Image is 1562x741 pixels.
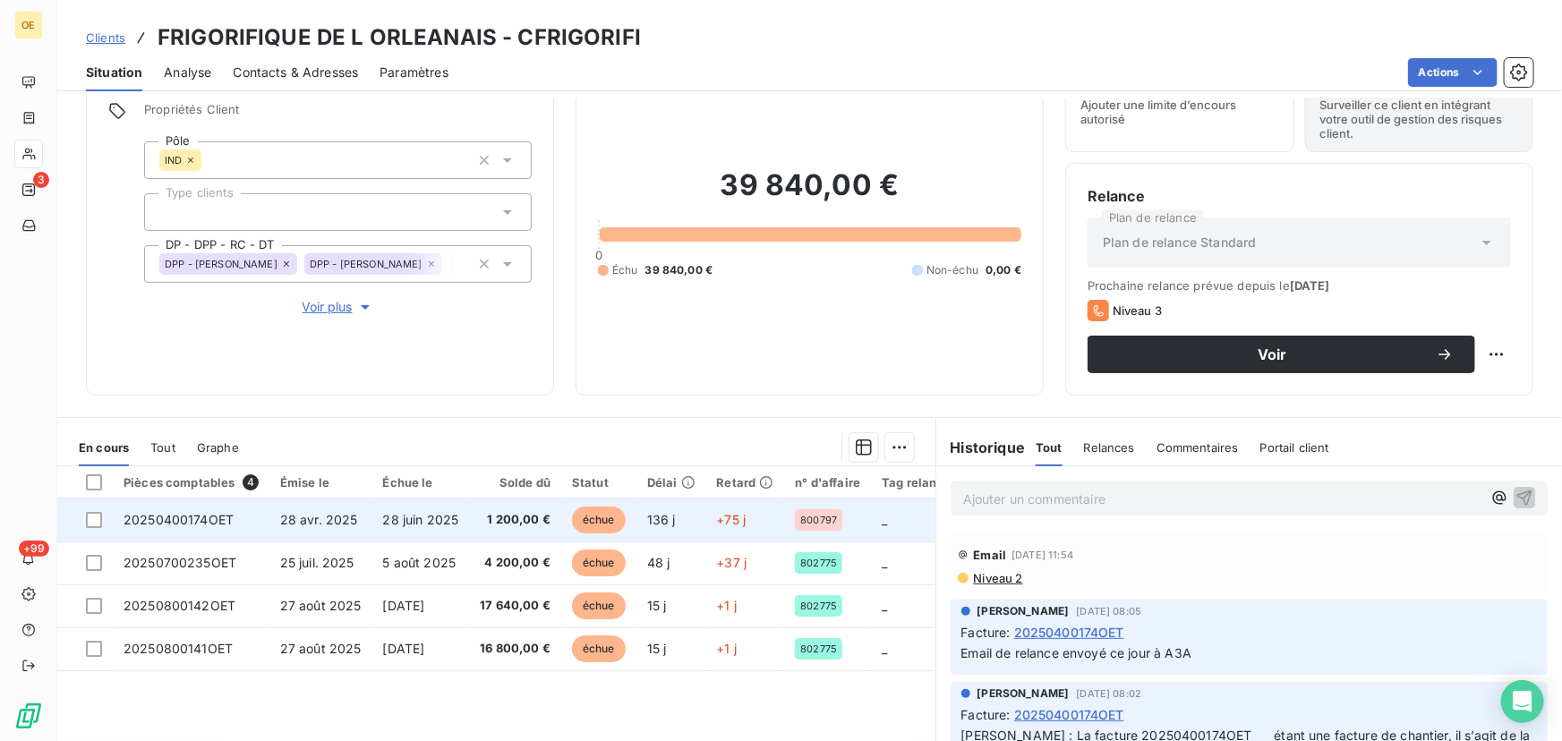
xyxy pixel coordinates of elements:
[882,512,887,527] span: _
[572,507,626,533] span: échue
[1014,623,1124,642] span: 20250400174OET
[612,262,638,278] span: Échu
[572,475,626,490] div: Statut
[974,548,1007,562] span: Email
[926,262,978,278] span: Non-échu
[977,686,1070,702] span: [PERSON_NAME]
[1260,440,1329,455] span: Portail client
[572,635,626,662] span: échue
[280,641,362,656] span: 27 août 2025
[1088,278,1511,293] span: Prochaine relance prévue depuis le
[383,641,425,656] span: [DATE]
[280,512,358,527] span: 28 avr. 2025
[647,512,676,527] span: 136 j
[19,541,49,557] span: +99
[233,64,358,81] span: Contacts & Adresses
[717,475,774,490] div: Retard
[936,437,1026,458] h6: Historique
[800,600,837,611] span: 802775
[124,598,235,613] span: 20250800142OET
[165,155,182,166] span: IND
[144,297,532,317] button: Voir plus
[645,262,713,278] span: 39 840,00 €
[1290,278,1330,293] span: [DATE]
[595,248,602,262] span: 0
[383,475,459,490] div: Échue le
[1109,347,1436,362] span: Voir
[1113,303,1162,318] span: Niveau 3
[882,598,887,613] span: _
[647,598,667,613] span: 15 j
[795,475,860,490] div: n° d'affaire
[972,571,1023,585] span: Niveau 2
[303,298,374,316] span: Voir plus
[1011,549,1073,560] span: [DATE] 11:54
[800,643,837,654] span: 802775
[882,641,887,656] span: _
[144,102,532,127] span: Propriétés Client
[977,603,1070,619] span: [PERSON_NAME]
[201,152,216,168] input: Ajouter une valeur
[986,262,1021,278] span: 0,00 €
[572,592,626,619] span: échue
[124,474,259,490] div: Pièces comptables
[961,705,1011,724] span: Facture :
[717,641,738,656] span: +1 j
[124,555,236,570] span: 20250700235OET
[280,598,362,613] span: 27 août 2025
[150,440,175,455] span: Tout
[124,512,234,527] span: 20250400174OET
[1103,234,1257,251] span: Plan de relance Standard
[14,11,43,39] div: OE
[383,512,459,527] span: 28 juin 2025
[1080,98,1279,126] span: Ajouter une limite d’encours autorisé
[1084,440,1135,455] span: Relances
[1157,440,1239,455] span: Commentaires
[882,555,887,570] span: _
[1320,98,1519,141] span: Surveiller ce client en intégrant votre outil de gestion des risques client.
[1088,185,1511,207] h6: Relance
[164,64,211,81] span: Analyse
[1077,606,1142,617] span: [DATE] 08:05
[647,641,667,656] span: 15 j
[647,475,696,490] div: Délai
[800,515,837,525] span: 800797
[280,475,362,490] div: Émise le
[124,641,233,656] span: 20250800141OET
[197,440,239,455] span: Graphe
[647,555,670,570] span: 48 j
[717,512,747,527] span: +75 j
[1408,58,1498,87] button: Actions
[961,645,1192,660] span: Email de relance envoyé ce jour à A3A
[33,172,49,188] span: 3
[961,623,1011,642] span: Facture :
[310,259,423,269] span: DPP - [PERSON_NAME]
[383,555,457,570] span: 5 août 2025
[158,21,641,54] h3: FRIGORIFIQUE DE L ORLEANAIS - CFRIGORIFI
[159,204,174,220] input: Ajouter une valeur
[86,30,125,45] span: Clients
[480,475,551,490] div: Solde dû
[480,640,551,658] span: 16 800,00 €
[480,511,551,529] span: 1 200,00 €
[86,64,142,81] span: Situation
[280,555,354,570] span: 25 juil. 2025
[1036,440,1063,455] span: Tout
[86,29,125,47] a: Clients
[800,558,837,568] span: 802775
[243,474,259,490] span: 4
[598,167,1021,221] h2: 39 840,00 €
[717,598,738,613] span: +1 j
[79,440,129,455] span: En cours
[1501,680,1544,723] div: Open Intercom Messenger
[380,64,448,81] span: Paramètres
[480,554,551,572] span: 4 200,00 €
[882,475,973,490] div: Tag relance
[717,555,747,570] span: +37 j
[572,549,626,576] span: échue
[165,259,277,269] span: DPP - [PERSON_NAME]
[383,598,425,613] span: [DATE]
[480,597,551,615] span: 17 640,00 €
[456,256,470,272] input: Ajouter une valeur
[1014,705,1124,724] span: 20250400174OET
